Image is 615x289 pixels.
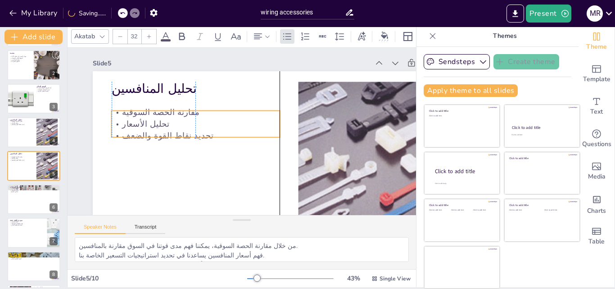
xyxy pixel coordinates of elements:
span: Charts [587,206,606,216]
button: Sendsteps [424,54,490,69]
div: 7 [50,237,58,245]
div: Click to add text [429,115,493,117]
div: 7 [7,218,60,248]
p: حلول مقترحة [34,286,58,289]
p: مقارنة الحصة السوقية [10,156,34,158]
div: Click to add text [451,209,471,211]
div: Click to add title [512,125,572,130]
p: أداء المبيعات حسب الفئات [36,87,58,89]
input: Insert title [261,6,345,19]
p: الحلول المقترحة [10,60,31,62]
div: M R [587,5,603,22]
button: Export to PowerPoint [506,5,524,23]
p: نموذج تكلفة شقة [10,219,45,222]
div: 6 [7,184,60,214]
div: Click to add text [509,209,538,211]
button: Apply theme to all slides [424,84,518,97]
div: 2 [50,69,58,78]
div: Click to add text [473,209,493,211]
p: أهمية التحليل الدوري [36,91,58,92]
button: Speaker Notes [75,224,126,234]
span: Media [588,172,606,182]
div: 4 [50,137,58,145]
p: Themes [440,25,570,47]
div: Add charts and graphs [579,188,615,220]
div: Add images, graphics, shapes or video [579,155,615,188]
p: الوضع الحالي للمبيعات [10,57,31,59]
div: 8 [7,252,60,281]
p: تحليل مالي [10,252,58,255]
div: Click to add text [429,209,449,211]
div: 5 [7,151,60,181]
div: Add ready made slides [579,58,615,90]
p: تحليل الأسعار [10,122,34,124]
div: Layout [401,29,415,44]
div: Click to add title [429,109,493,113]
div: Add a table [579,220,615,252]
div: Click to add title [509,203,574,207]
textarea: من خلال مقارنة الحصة السوقية، يمكننا فهم مدى قوتنا في السوق مقارنة بالمنافسين. فهم أسعار المنافسي... [75,237,409,262]
p: مقارنة الحصة السوقية [164,18,285,151]
div: Click to add text [544,209,573,211]
p: تحديد المجالات الضعيفة [36,89,58,91]
div: Text effects [355,29,368,44]
p: مقارنة الحصة السوقية [10,121,34,123]
p: تحليل المنافسين [10,119,34,121]
p: تحليل الأسعار [10,157,34,159]
p: أهمية التحليل المالي [10,258,58,260]
p: مقدمة [10,51,31,54]
span: Template [583,74,610,84]
p: تحديد نقاط القوة والضعف [10,124,34,126]
p: مقارنة الأسعار [10,189,58,191]
p: تقدير التكاليف الإجمالية [10,223,45,225]
button: M R [587,5,603,23]
div: 43 % [343,274,364,283]
p: تحليل المنافسين [10,59,31,60]
div: Click to add title [429,203,493,207]
div: Saving...... [68,9,106,18]
button: Transcript [126,224,166,234]
div: Click to add title [509,156,574,160]
p: تكاليف التشغيل [10,257,58,258]
div: 2 [7,50,60,80]
span: Questions [582,139,611,149]
div: Slide 5 / 10 [71,274,247,283]
p: تحديد نقاط القوة والضعف [10,159,34,161]
div: 4 [7,117,60,147]
div: 6 [50,203,58,211]
p: تحسين المنتج [10,191,58,193]
div: Background color [378,32,391,41]
div: Get real-time input from your audience [579,123,615,155]
div: Change the overall theme [579,25,615,58]
div: Click to add body [435,183,492,185]
p: تحليل الأسعار [156,26,277,159]
p: تحديد نقاط القوة والضعف [147,33,268,166]
span: Table [588,237,605,247]
button: My Library [7,6,61,20]
p: تكلفة العناصر [10,221,45,223]
button: Present [526,5,571,23]
div: Add text boxes [579,90,615,123]
div: 3 [7,84,60,114]
p: يهدف العرض إلى تحليل الأداء [10,55,31,57]
div: 3 [50,103,58,111]
p: مقارنة المنتجات [10,186,58,188]
div: 8 [50,271,58,279]
button: Create theme [493,54,559,69]
span: Single View [380,275,411,282]
p: الوضع الحالي [36,85,58,88]
div: Click to add title [435,168,493,175]
p: تحليل المنافسين [10,152,34,155]
span: Theme [586,42,607,52]
p: الربحية [10,255,58,257]
div: Akatab [72,30,97,42]
div: Click to add text [511,134,571,136]
p: أهمية التخطيط المالي [10,225,45,226]
p: جودة المنتجات [10,188,58,189]
button: Add slide [5,30,63,44]
span: Text [590,107,603,117]
div: 5 [50,170,58,178]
